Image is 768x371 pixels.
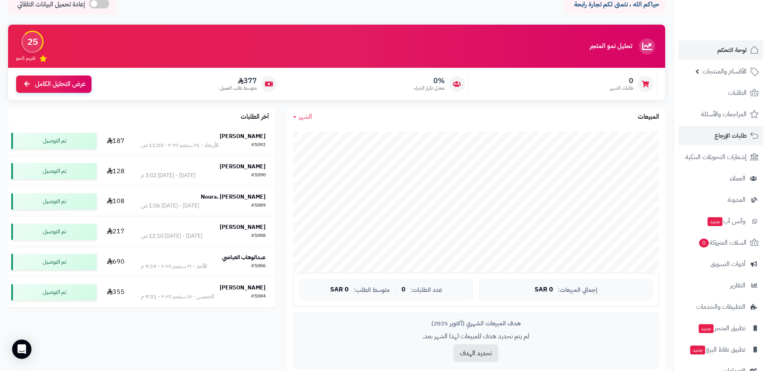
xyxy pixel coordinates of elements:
div: [DATE] - [DATE] 12:10 ص [141,232,202,240]
td: 355 [100,277,131,307]
a: أدوات التسويق [679,254,763,274]
div: [DATE] - [DATE] 3:02 م [141,172,196,180]
span: أدوات التسويق [710,258,745,270]
div: تم التوصيل [11,254,97,270]
div: الأحد - ٢١ سبتمبر ٢٠٢٥ - 9:19 م [141,262,207,270]
span: المراجعات والأسئلة [701,109,747,120]
a: الطلبات [679,83,763,103]
strong: [PERSON_NAME] [220,132,266,140]
span: المدونة [728,194,745,205]
span: الأقسام والمنتجات [702,66,747,77]
span: التطبيقات والخدمات [696,301,745,312]
div: #1084 [251,293,266,301]
a: طلبات الإرجاع [679,126,763,145]
span: | [395,287,397,293]
td: 128 [100,156,131,186]
a: لوحة التحكم [679,40,763,60]
a: إشعارات التحويلات البنكية [679,147,763,167]
strong: [PERSON_NAME] [220,162,266,171]
span: وآتس آب [707,216,745,227]
h3: تحليل نمو المتجر [590,43,632,50]
div: الخميس - ١٨ سبتمبر ٢٠٢٥ - 9:31 م [141,293,214,301]
td: 217 [100,217,131,247]
span: العملاء [730,173,745,184]
strong: [PERSON_NAME] [220,223,266,231]
h3: آخر الطلبات [241,113,269,121]
span: عرض التحليل الكامل [35,80,85,89]
div: #1089 [251,202,266,210]
strong: Noura. [PERSON_NAME] [201,193,266,201]
span: جديد [708,217,722,226]
span: الطلبات [728,87,747,99]
div: تم التوصيل [11,133,97,149]
span: متوسط الطلب: [354,287,390,293]
span: طلبات الإرجاع [714,130,747,141]
div: تم التوصيل [11,284,97,300]
div: تم التوصيل [11,224,97,240]
strong: عبدالوهاب العياضي [222,253,266,262]
strong: [PERSON_NAME] [220,283,266,292]
td: 690 [100,247,131,277]
span: 0% [414,76,445,85]
a: المراجعات والأسئلة [679,105,763,124]
div: #1086 [251,262,266,270]
span: 0 SAR [535,286,553,293]
div: #1090 [251,172,266,180]
span: 0 SAR [330,286,349,293]
a: العملاء [679,169,763,188]
span: السلات المتروكة [698,237,747,248]
span: طلبات الشهر [610,85,633,92]
span: تقييم النمو [16,55,35,62]
a: عرض التحليل الكامل [16,75,92,93]
span: 377 [220,76,257,85]
div: الأربعاء - ٢٤ سبتمبر ٢٠٢٥ - 11:03 ص [141,141,219,149]
p: لم يتم تحديد هدف للمبيعات لهذا الشهر بعد. [300,332,653,341]
a: وآتس آبجديد [679,212,763,231]
div: [DATE] - [DATE] 1:06 ص [141,202,199,210]
button: تحديد الهدف [454,344,498,362]
a: المدونة [679,190,763,210]
div: تم التوصيل [11,193,97,210]
div: #1088 [251,232,266,240]
div: هدف المبيعات الشهري (أكتوبر 2025) [300,319,653,328]
img: logo-2.png [713,23,760,40]
span: معدل تكرار الشراء [414,85,445,92]
span: جديد [699,324,714,333]
td: 187 [100,126,131,156]
div: Open Intercom Messenger [12,340,31,359]
div: تم التوصيل [11,163,97,179]
a: الشهر [293,112,312,122]
td: 108 [100,187,131,216]
a: التقارير [679,276,763,295]
span: إجمالي المبيعات: [558,287,597,293]
div: #1092 [251,141,266,149]
span: لوحة التحكم [717,44,747,56]
h3: المبيعات [638,113,659,121]
a: تطبيق المتجرجديد [679,319,763,338]
span: 0 [402,286,406,293]
a: التطبيقات والخدمات [679,297,763,317]
span: 0 [610,76,633,85]
span: إشعارات التحويلات البنكية [685,151,747,163]
span: تطبيق المتجر [698,323,745,334]
span: جديد [690,346,705,354]
a: السلات المتروكة0 [679,233,763,252]
span: متوسط طلب العميل [220,85,257,92]
span: الشهر [299,112,312,122]
span: التقارير [730,280,745,291]
span: عدد الطلبات: [410,287,442,293]
span: تطبيق نقاط البيع [689,344,745,355]
span: 0 [699,239,709,247]
a: تطبيق نقاط البيعجديد [679,340,763,359]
